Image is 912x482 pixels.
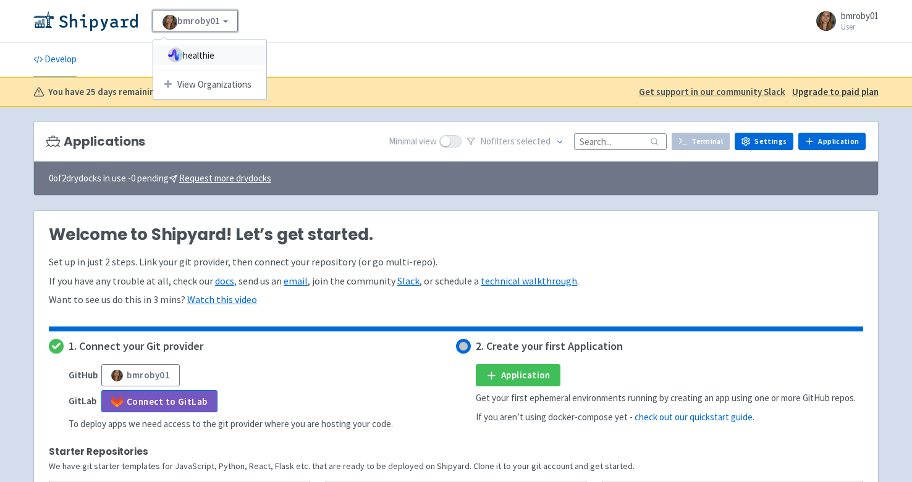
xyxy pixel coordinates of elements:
[574,133,667,150] input: Search...
[49,226,863,244] h2: Welcome to Shipyard! Let’s get started.
[187,293,257,305] a: Watch this video
[33,43,77,77] a: Develop
[841,23,879,31] small: User
[69,340,203,352] h4: 1. Connect your Git provider
[49,293,863,307] p: Want to see us do this in 3 mins?
[792,86,879,98] u: Upgrade to paid plan
[49,446,863,457] h2: Starter Repositories
[49,255,863,269] p: Set up in just 2 steps. Link your git provider, then connect your repository (or go multi-repo).
[153,75,266,94] a: View Organizations
[476,364,560,386] a: Application
[46,135,145,149] h3: Applications
[33,11,138,31] img: Shipyard logo
[798,133,866,150] a: Application
[153,10,238,32] a: bmroby01
[49,274,863,288] p: If you have any trouble at all, check our , send us an , join the community , or schedule a .
[476,340,623,352] h4: 2. Create your first Application
[284,275,308,287] a: email
[49,459,863,473] p: We have git starter templates for JavaScript, Python, React, Flask etc. that are ready to be depl...
[101,390,217,412] a: Connect to GitLab
[179,172,271,184] u: Request more drydocks
[49,172,271,186] span: 0 of 2 drydocks in use - 0 pending
[476,391,856,405] p: Get your first ephemeral environments running by creating an app using one or more GitHub repos.
[69,417,393,431] p: To deploy apps we need access to the git provider where you are hosting your code.
[841,10,879,22] span: bmroby01
[101,364,180,386] button: bmroby01
[672,133,730,150] a: Terminal
[389,135,437,149] span: Minimal view
[153,45,266,65] a: healthie
[215,275,234,287] a: docs
[48,85,241,99] b: You have 25 days remaining in your trial period.
[476,410,754,425] p: If you aren’t using docker-compose yet - .
[517,135,551,147] span: selected
[480,135,551,149] span: No filter s
[639,85,785,99] a: Get support in our community Slack
[69,395,96,407] b: GitLab
[481,275,577,287] a: technical walkthrough
[639,86,785,98] u: Get support in our community Slack
[809,11,879,31] a: bmroby01 User
[69,369,98,381] b: GitHub
[735,133,793,150] a: Settings
[397,275,420,287] a: Slack
[635,411,753,423] a: check out our quickstart guide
